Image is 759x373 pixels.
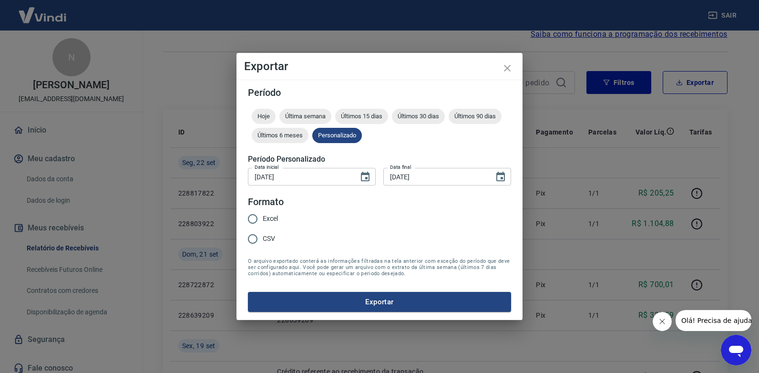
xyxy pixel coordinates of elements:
[263,234,275,244] span: CSV
[653,312,672,331] iframe: Fechar mensagem
[496,57,519,80] button: close
[248,258,511,277] span: O arquivo exportado conterá as informações filtradas na tela anterior com exceção do período que ...
[279,113,331,120] span: Última semana
[491,167,510,186] button: Choose date, selected date is 22 de set de 2025
[248,88,511,97] h5: Período
[244,61,515,72] h4: Exportar
[248,292,511,312] button: Exportar
[383,168,487,186] input: DD/MM/YYYY
[449,113,502,120] span: Últimos 90 dias
[676,310,751,331] iframe: Mensagem da empresa
[248,195,284,209] legend: Formato
[312,128,362,143] div: Personalizado
[312,132,362,139] span: Personalizado
[392,113,445,120] span: Últimos 30 dias
[335,109,388,124] div: Últimos 15 dias
[252,109,276,124] div: Hoje
[6,7,80,14] span: Olá! Precisa de ajuda?
[263,214,278,224] span: Excel
[279,109,331,124] div: Última semana
[392,109,445,124] div: Últimos 30 dias
[390,164,411,171] label: Data final
[252,132,308,139] span: Últimos 6 meses
[252,113,276,120] span: Hoje
[248,155,511,164] h5: Período Personalizado
[252,128,308,143] div: Últimos 6 meses
[356,167,375,186] button: Choose date, selected date is 19 de set de 2025
[248,168,352,186] input: DD/MM/YYYY
[335,113,388,120] span: Últimos 15 dias
[255,164,279,171] label: Data inicial
[449,109,502,124] div: Últimos 90 dias
[721,335,751,365] iframe: Botão para abrir a janela de mensagens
